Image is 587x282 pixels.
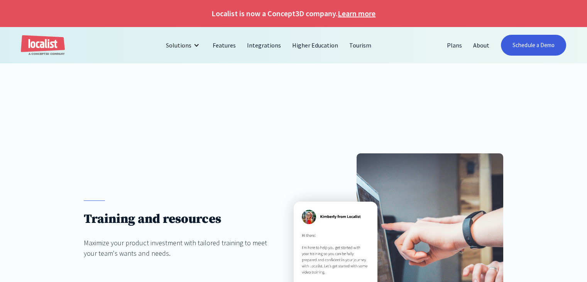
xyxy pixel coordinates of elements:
[468,36,495,54] a: About
[338,8,376,19] a: Learn more
[287,36,344,54] a: Higher Education
[344,36,377,54] a: Tourism
[160,36,207,54] div: Solutions
[21,35,65,56] a: home
[442,36,468,54] a: Plans
[166,41,191,50] div: Solutions
[501,35,566,56] a: Schedule a Demo
[84,211,272,227] h1: Training and resources
[242,36,287,54] a: Integrations
[84,238,272,258] div: Maximize your product investment with tailored training to meet your team's wants and needs.
[207,36,242,54] a: Features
